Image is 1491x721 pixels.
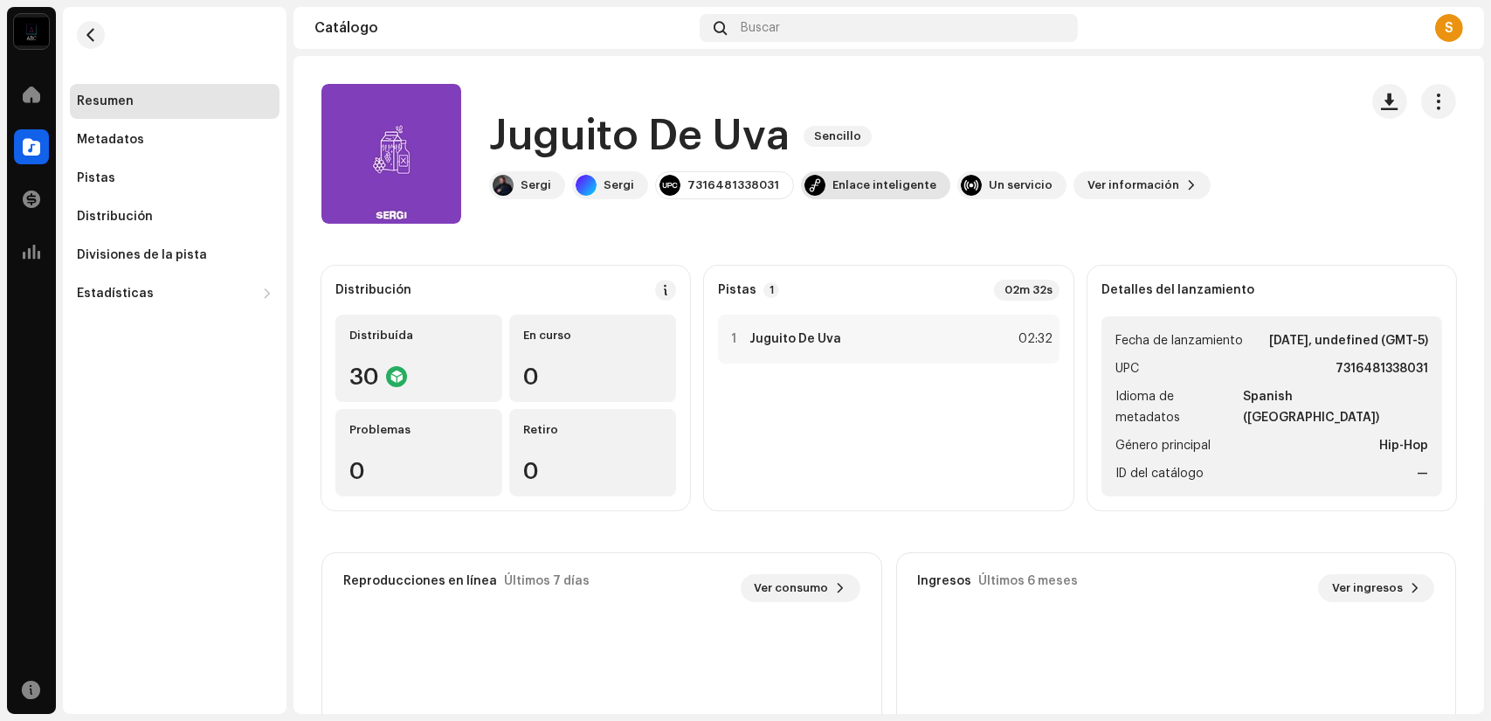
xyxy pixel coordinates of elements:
[1332,571,1403,606] span: Ver ingresos
[741,21,780,35] span: Buscar
[77,287,154,301] div: Estadísticas
[70,84,280,119] re-m-nav-item: Resumen
[489,108,790,164] h1: Juguito De Uva
[504,574,590,588] div: Últimos 7 días
[70,199,280,234] re-m-nav-item: Distribución
[1087,168,1179,203] span: Ver información
[1115,463,1204,484] span: ID del catálogo
[349,329,488,343] div: Distribuída
[755,571,829,606] span: Ver consumo
[77,210,153,224] div: Distribución
[14,14,49,49] img: 4b27af27-1876-4d30-865d-b6d287a8d627
[523,329,662,343] div: En curso
[343,574,497,588] div: Reproducciones en línea
[77,94,134,108] div: Resumen
[1115,435,1211,456] span: Género principal
[994,280,1060,301] div: 02m 32s
[604,178,634,192] div: Sergi
[1014,329,1053,350] div: 02:32
[1417,463,1428,484] strong: —
[1379,435,1428,456] strong: Hip-Hop
[523,423,662,437] div: Retiro
[493,175,514,196] img: 5e0c10ef-81a1-40ab-9efe-657c1e881085
[1101,283,1254,297] strong: Detalles del lanzamiento
[989,178,1053,192] div: Un servicio
[77,133,144,147] div: Metadatos
[1269,330,1428,351] strong: [DATE], undefined (GMT-5)
[741,574,860,602] button: Ver consumo
[77,248,207,262] div: Divisiones de la pista
[749,332,841,346] strong: Juguito De Uva
[1115,358,1139,379] span: UPC
[1243,386,1428,428] strong: Spanish ([GEOGRAPHIC_DATA])
[349,423,488,437] div: Problemas
[335,283,411,297] div: Distribución
[763,282,779,298] p-badge: 1
[77,171,115,185] div: Pistas
[521,178,551,192] div: Sergi
[1318,574,1434,602] button: Ver ingresos
[314,21,693,35] div: Catálogo
[1336,358,1428,379] strong: 7316481338031
[979,574,1079,588] div: Últimos 6 meses
[687,178,779,192] div: 7316481338031
[832,178,936,192] div: Enlace inteligente
[70,276,280,311] re-m-nav-dropdown: Estadísticas
[1073,171,1211,199] button: Ver información
[918,574,972,588] div: Ingresos
[70,238,280,273] re-m-nav-item: Divisiones de la pista
[70,161,280,196] re-m-nav-item: Pistas
[804,126,872,147] span: Sencillo
[1115,386,1239,428] span: Idioma de metadatos
[1435,14,1463,42] div: S
[1115,330,1243,351] span: Fecha de lanzamiento
[718,283,756,297] strong: Pistas
[70,122,280,157] re-m-nav-item: Metadatos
